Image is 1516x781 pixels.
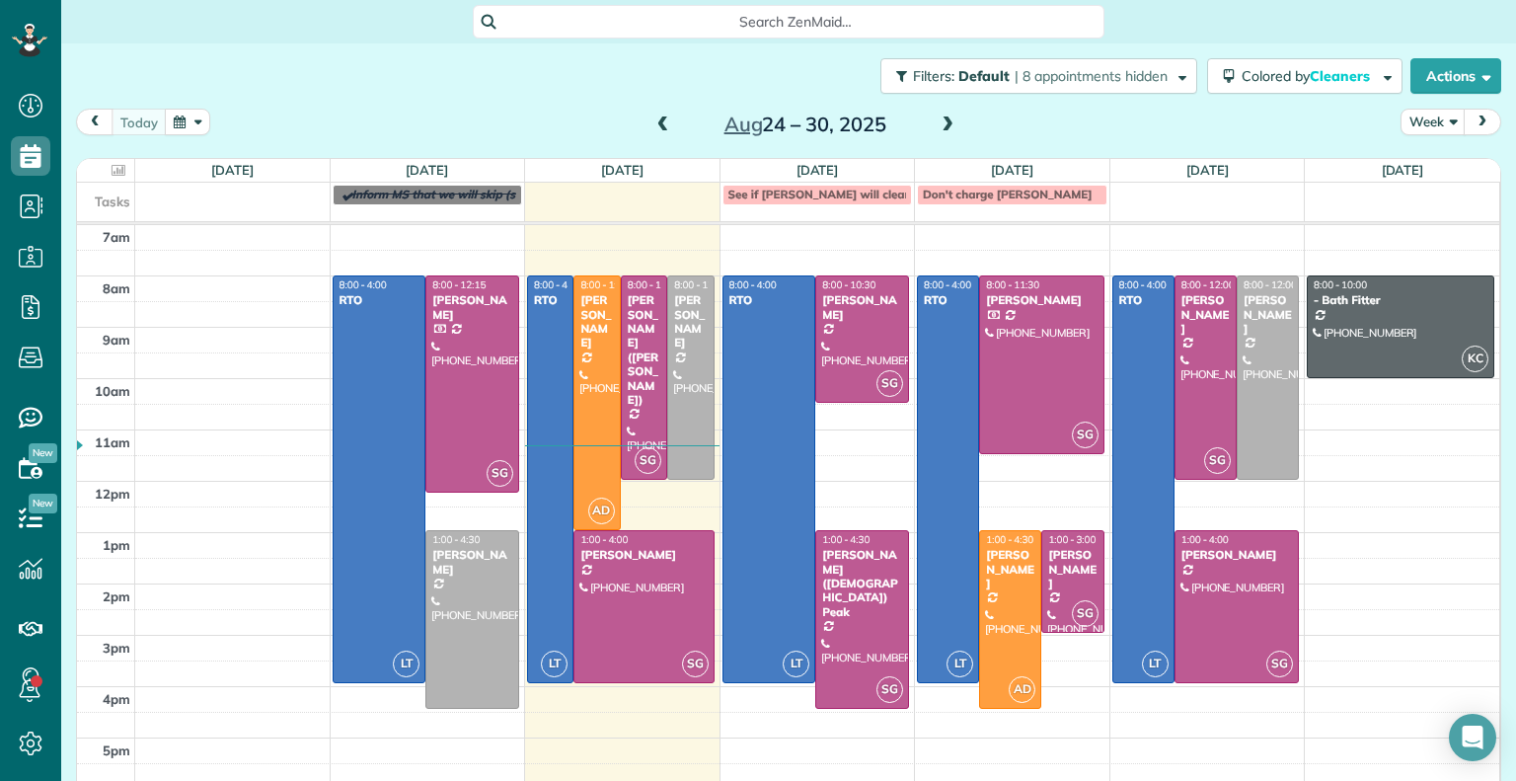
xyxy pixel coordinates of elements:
[1207,58,1402,94] button: Colored byCleaners
[796,162,839,178] a: [DATE]
[729,278,777,291] span: 8:00 - 4:00
[1048,533,1096,546] span: 1:00 - 3:00
[913,67,954,85] span: Filters:
[431,293,513,322] div: [PERSON_NAME]
[112,109,167,135] button: today
[1047,548,1098,590] div: [PERSON_NAME]
[103,742,130,758] span: 5pm
[393,651,419,677] span: LT
[103,640,130,656] span: 3pm
[924,278,971,291] span: 8:00 - 4:00
[673,293,708,351] div: [PERSON_NAME]
[674,278,727,291] span: 8:00 - 12:00
[103,280,130,296] span: 8am
[352,187,560,201] span: Inform MS that we will skip (see note)
[635,447,661,474] span: SG
[579,548,708,562] div: [PERSON_NAME]
[432,533,480,546] span: 1:00 - 4:30
[1401,109,1466,135] button: Week
[95,434,130,450] span: 11am
[947,651,973,677] span: LT
[1180,548,1293,562] div: [PERSON_NAME]
[627,293,661,407] div: [PERSON_NAME] ([PERSON_NAME])
[1464,109,1501,135] button: next
[588,498,615,524] span: AD
[1382,162,1424,178] a: [DATE]
[1242,67,1377,85] span: Colored by
[29,443,57,463] span: New
[103,332,130,348] span: 9am
[985,293,1098,307] div: [PERSON_NAME]
[406,162,448,178] a: [DATE]
[1266,651,1293,677] span: SG
[1244,278,1297,291] span: 8:00 - 12:00
[986,533,1033,546] span: 1:00 - 4:30
[95,383,130,399] span: 10am
[487,460,513,487] span: SG
[991,162,1033,178] a: [DATE]
[95,486,130,502] span: 12pm
[1009,676,1035,703] span: AD
[1310,67,1373,85] span: Cleaners
[821,293,903,322] div: [PERSON_NAME]
[958,67,1011,85] span: Default
[103,229,130,245] span: 7am
[682,114,929,135] h2: 24 – 30, 2025
[724,112,763,136] span: Aug
[985,548,1035,590] div: [PERSON_NAME]
[822,533,870,546] span: 1:00 - 4:30
[1410,58,1501,94] button: Actions
[340,278,387,291] span: 8:00 - 4:00
[682,651,709,677] span: SG
[1015,67,1168,85] span: | 8 appointments hidden
[1118,293,1169,307] div: RTO
[876,370,903,397] span: SG
[728,293,810,307] div: RTO
[923,293,973,307] div: RTO
[871,58,1197,94] a: Filters: Default | 8 appointments hidden
[1243,293,1293,336] div: [PERSON_NAME]
[1072,600,1099,627] span: SG
[1204,447,1231,474] span: SG
[876,676,903,703] span: SG
[821,548,903,619] div: [PERSON_NAME] ([DEMOGRAPHIC_DATA]) Peak
[76,109,114,135] button: prev
[29,494,57,513] span: New
[1072,422,1099,448] span: SG
[1186,162,1229,178] a: [DATE]
[601,162,644,178] a: [DATE]
[103,537,130,553] span: 1pm
[431,548,513,577] div: [PERSON_NAME]
[1180,293,1231,336] div: [PERSON_NAME]
[1313,293,1488,307] div: - Bath Fitter
[1181,533,1229,546] span: 1:00 - 4:00
[986,278,1039,291] span: 8:00 - 11:30
[1142,651,1169,677] span: LT
[339,293,420,307] div: RTO
[728,187,1016,201] span: See if [PERSON_NAME] will clean [PERSON_NAME]?
[103,691,130,707] span: 4pm
[211,162,254,178] a: [DATE]
[1449,714,1496,761] div: Open Intercom Messenger
[783,651,809,677] span: LT
[103,588,130,604] span: 2pm
[880,58,1197,94] button: Filters: Default | 8 appointments hidden
[534,278,581,291] span: 8:00 - 4:00
[580,278,628,291] span: 8:00 - 1:00
[1119,278,1167,291] span: 8:00 - 4:00
[432,278,486,291] span: 8:00 - 12:15
[1181,278,1235,291] span: 8:00 - 12:00
[580,533,628,546] span: 1:00 - 4:00
[579,293,614,351] div: [PERSON_NAME]
[533,293,568,307] div: RTO
[923,187,1092,201] span: Don't charge [PERSON_NAME]
[822,278,875,291] span: 8:00 - 10:30
[1462,346,1488,372] span: KC
[1314,278,1367,291] span: 8:00 - 10:00
[628,278,681,291] span: 8:00 - 12:00
[541,651,568,677] span: LT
